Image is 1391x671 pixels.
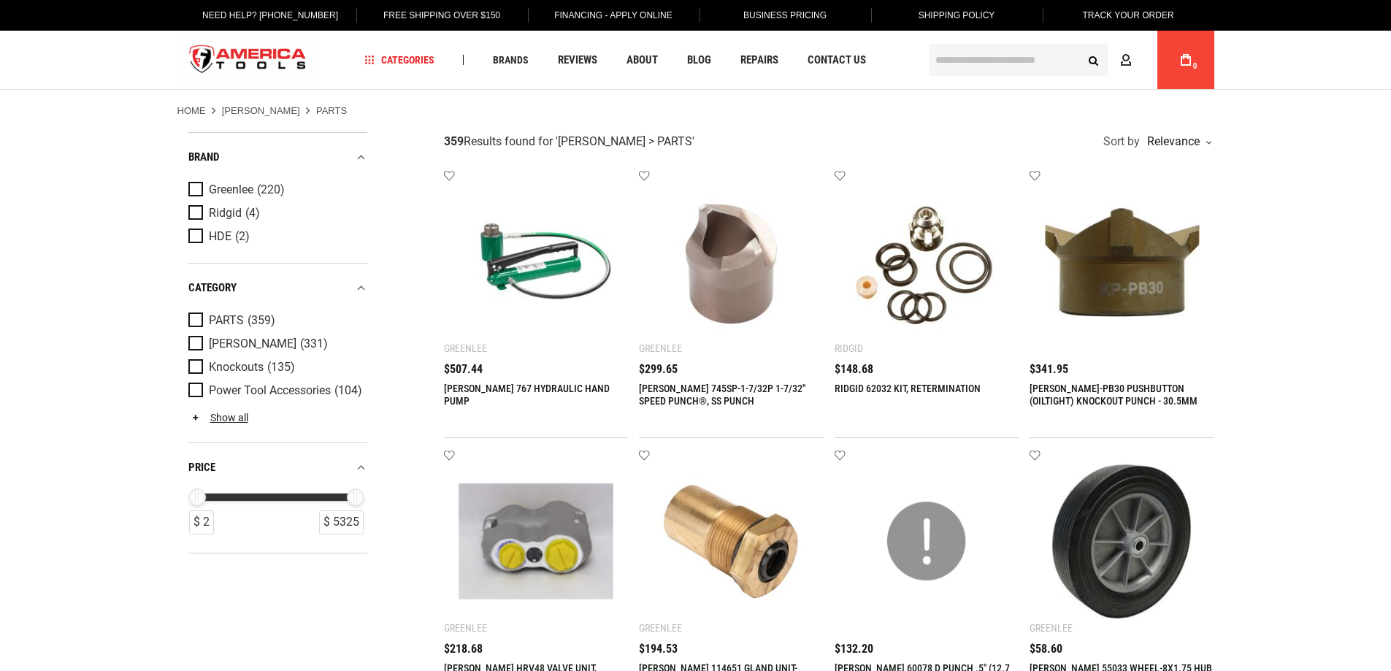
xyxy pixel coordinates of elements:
a: PARTS (359) [188,313,364,329]
a: [PERSON_NAME] [222,104,300,118]
span: (2) [235,231,250,243]
div: Greenlee [444,342,487,354]
span: Contact Us [808,55,866,66]
div: category [188,278,367,298]
a: Categories [358,50,441,70]
button: Search [1080,46,1108,74]
span: Reviews [558,55,597,66]
span: [PERSON_NAME] > PARTS [558,134,692,148]
img: RIDGID 62032 KIT, RETERMINATION [849,185,1005,340]
img: GREENLEE 745SP-1-7/32P 1-7/32 [654,185,809,340]
span: PARTS [209,314,244,327]
span: $299.65 [639,364,678,375]
img: Greenlee 114651 GLAND UNIT-PACKING (H4802) (40377) [654,464,809,619]
div: $ 5325 [319,510,364,534]
span: [PERSON_NAME] [209,337,296,350]
span: (220) [257,184,285,196]
strong: 359 [444,134,464,148]
div: Greenlee [444,622,487,634]
span: Categories [364,55,434,65]
span: Ridgid [209,207,242,220]
a: Ridgid (4) [188,205,364,221]
img: Greenlee 55033 WHEEL-8X1.75 HUB LENGTHX.75 BRG (55033) [1044,464,1200,619]
span: HDE [209,230,231,243]
div: price [188,458,367,478]
a: Repairs [734,50,785,70]
a: Power Tool Accessories (104) [188,383,364,399]
a: Home [177,104,206,118]
a: Blog [681,50,718,70]
a: RIDGID 62032 KIT, RETERMINATION [835,383,981,394]
div: Brand [188,147,367,167]
span: $507.44 [444,364,483,375]
a: store logo [177,33,319,88]
a: Show all [188,412,248,423]
span: (4) [245,207,260,220]
a: [PERSON_NAME] (331) [188,336,364,352]
span: Blog [687,55,711,66]
span: About [626,55,658,66]
div: Relevance [1143,136,1211,147]
a: About [620,50,664,70]
img: GREENLEE 767 HYDRAULIC HAND PUMP [459,185,614,340]
img: GREENLEE 60078 D PUNCH .5 [849,464,1005,619]
span: (104) [334,385,362,397]
div: Greenlee [1030,622,1073,634]
span: $148.68 [835,364,873,375]
div: Product Filters [188,132,367,553]
span: $218.68 [444,643,483,655]
span: Brands [493,55,529,65]
div: Greenlee [639,342,682,354]
img: Greenlee HRV48 VALVE UNIT, REMOTE [459,464,614,619]
div: Results found for ' ' [444,134,694,150]
span: Knockouts [209,361,264,374]
span: Repairs [740,55,778,66]
span: (135) [267,361,295,374]
span: (331) [300,338,328,350]
strong: PARTS [316,105,347,116]
span: $132.20 [835,643,873,655]
span: Power Tool Accessories [209,384,331,397]
span: (359) [248,315,275,327]
img: GREENLEE KP-PB30 PUSHBUTTON (OILTIGHT) KNOCKOUT PUNCH - 30.5MM [1044,185,1200,340]
span: Shipping Policy [919,10,995,20]
a: [PERSON_NAME] 745SP-1-7/32P 1-7/32" SPEED PUNCH®, SS PUNCH [639,383,805,407]
div: Ridgid [835,342,863,354]
span: 0 [1193,62,1198,70]
a: Contact Us [801,50,873,70]
a: 0 [1172,31,1200,89]
img: America Tools [177,33,319,88]
a: [PERSON_NAME]-PB30 PUSHBUTTON (OILTIGHT) KNOCKOUT PUNCH - 30.5MM [1030,383,1198,407]
span: Sort by [1103,136,1140,147]
span: $341.95 [1030,364,1068,375]
a: Greenlee (220) [188,182,364,198]
div: Greenlee [639,622,682,634]
a: [PERSON_NAME] 767 HYDRAULIC HAND PUMP [444,383,610,407]
span: Greenlee [209,183,253,196]
span: $58.60 [1030,643,1062,655]
span: $194.53 [639,643,678,655]
a: Reviews [551,50,604,70]
a: Brands [486,50,535,70]
a: HDE (2) [188,229,364,245]
a: Knockouts (135) [188,359,364,375]
div: $ 2 [189,510,214,534]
